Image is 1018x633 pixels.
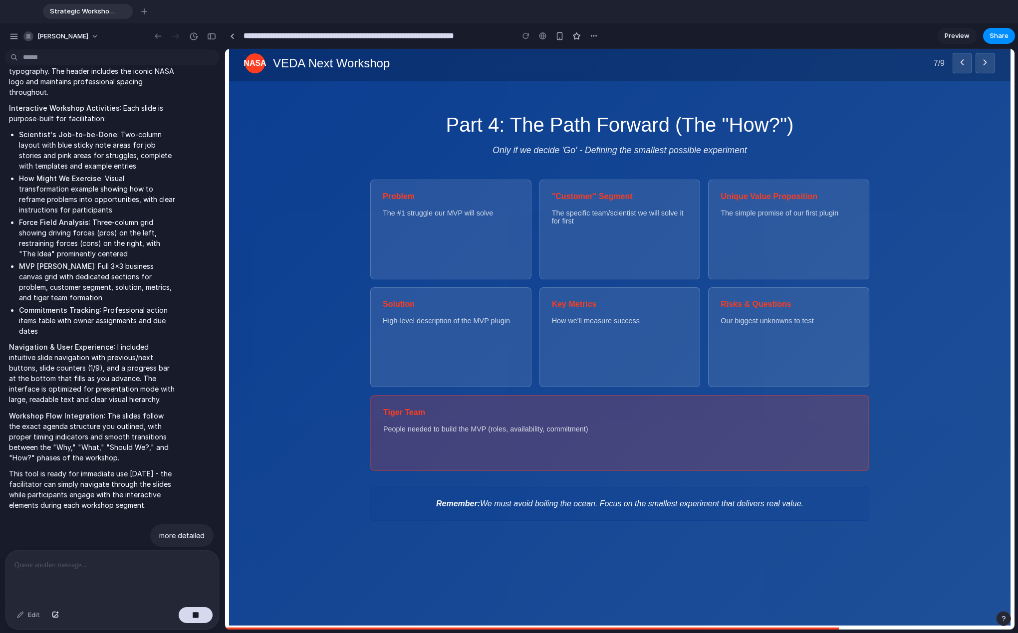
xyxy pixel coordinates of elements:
[9,342,176,405] p: : I included intuitive slide navigation with previous/next buttons, slide counters (1/9), and a p...
[496,251,632,260] h4: Risks & Questions
[158,359,631,368] h4: Tiger Team
[43,4,133,19] div: Strategic Workshop: Building a Collaborative Future for NASA's VEDA UI
[9,412,104,420] strong: Workshop Flow Integration
[267,96,521,106] em: Only if we decide 'Go' - Defining the smallest possible experiment
[945,31,970,41] span: Preview
[158,450,632,459] p: We must avoid boiling the ocean. Focus on the smallest experiment that delivers real value.
[19,262,94,270] strong: MVP [PERSON_NAME]
[9,104,120,112] strong: Interactive Workshop Activities
[19,130,117,139] strong: Scientist's Job-to-be-Done
[19,174,101,183] strong: How Might We Exercise
[9,411,176,463] p: : The slides follow the exact agenda structure you outlined, with proper timing indicators and sm...
[496,160,632,168] p: The simple promise of our first plugin
[937,28,977,44] a: Preview
[19,129,176,171] li: : Two-column layout with blue sticky note areas for job stories and pink areas for struggles, com...
[990,31,1009,41] span: Share
[496,268,632,276] p: Our biggest unknowns to test
[211,450,255,459] strong: Remember:
[37,31,88,41] span: [PERSON_NAME]
[19,217,176,259] li: : Three-column grid showing driving forces (pros) on the left, restraining forces (cons) on the r...
[158,376,631,384] p: People needed to build the MVP (roles, availability, commitment)
[327,143,463,152] h4: "Customer" Segment
[9,103,176,124] p: : Each slide is purpose-built for facilitation:
[9,468,176,510] p: This tool is ready for immediate use [DATE] - the facilitator can simply navigate through the sli...
[327,251,463,260] h4: Key Metrics
[709,10,720,19] span: 7 / 9
[46,6,117,16] span: Strategic Workshop: Building a Collaborative Future for NASA's VEDA UI
[145,65,644,87] h2: Part 4: The Path Forward (The "How?")
[158,268,294,276] p: High-level description of the MVP plugin
[19,305,176,336] li: : Professional action items table with owner assignments and due dates
[327,268,463,276] p: How we'll measure success
[158,251,294,260] h4: Solution
[983,28,1015,44] button: Share
[19,218,89,226] strong: Force Field Analysis
[20,4,40,24] div: NASA
[327,160,463,176] p: The specific team/scientist we will solve it for first
[19,28,104,44] button: [PERSON_NAME]
[19,261,176,303] li: : Full 3x3 business canvas grid with dedicated sections for problem, customer segment, solution, ...
[19,173,176,215] li: : Visual transformation example showing how to reframe problems into opportunities, with clear in...
[159,530,205,541] p: more detailed
[496,143,632,152] h4: Unique Value Proposition
[48,7,165,21] h1: VEDA Next Workshop
[158,160,294,168] p: The #1 struggle our MVP will solve
[158,143,294,152] h4: Problem
[19,306,100,314] strong: Commitments Tracking
[9,343,114,351] strong: Navigation & User Experience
